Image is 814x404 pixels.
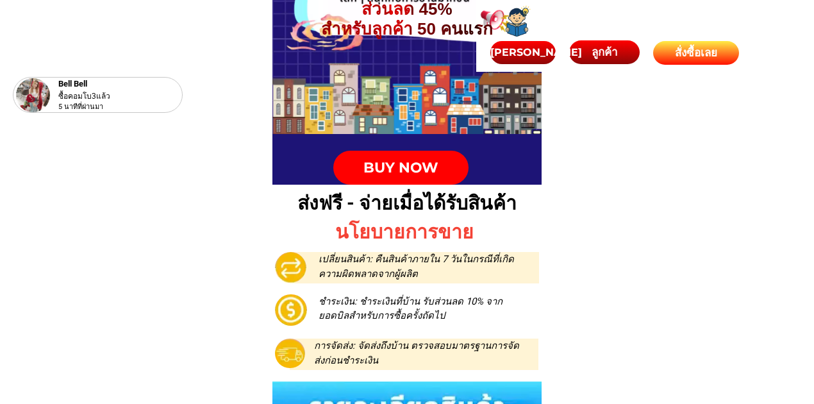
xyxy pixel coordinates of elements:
p: ชำระเงิน: ชำระเงินที่บ้าน รับส่วนลด 10% จากยอดบิลสำหรับการซื้อครั้งถัดไป [319,294,510,323]
p: นโยบายการขาย [335,217,481,246]
p: การจัดส่ง: จัดส่งถึงบ้าน ตรวจสอบมาตรฐานการจัดส่งก่อนชำระเงิน [314,339,520,367]
span: [PERSON_NAME] [490,46,582,58]
p: เปลี่ยนสินค้า: คืนสินค้าภายใน 7 วันในกรณีที่เกิดความผิดพลาดจากผู้ผลิต [319,252,533,281]
p: ส่งฟรี - จ่ายเมื่อได้รับสินค้า [275,189,538,217]
div: BUY NOW [333,157,469,178]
